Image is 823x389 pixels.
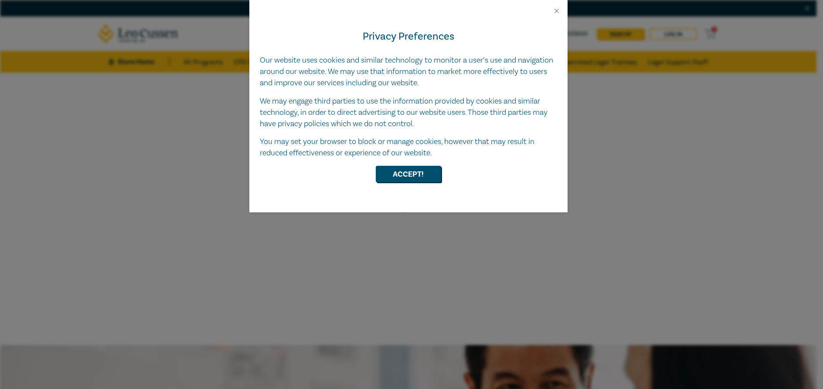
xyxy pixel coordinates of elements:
h4: Privacy Preferences [260,29,557,44]
button: Accept! [376,166,441,182]
p: We may engage third parties to use the information provided by cookies and similar technology, in... [260,96,557,130]
p: You may set your browser to block or manage cookies, however that may result in reduced effective... [260,136,557,159]
p: Our website uses cookies and similar technology to monitor a user’s use and navigation around our... [260,55,557,89]
button: Close [553,7,561,15]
